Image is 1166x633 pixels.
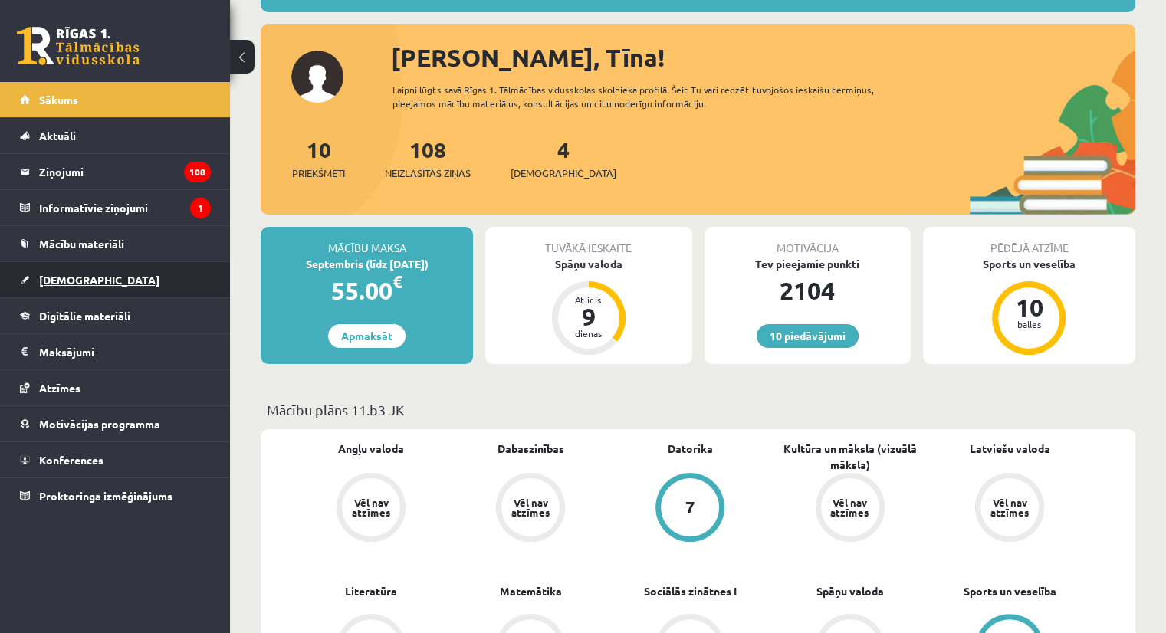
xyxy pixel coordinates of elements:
[291,473,451,545] a: Vēl nav atzīmes
[566,329,612,338] div: dienas
[705,272,911,309] div: 2104
[350,497,392,517] div: Vēl nav atzīmes
[391,39,1135,76] div: [PERSON_NAME], Tīna!
[392,271,402,293] span: €
[39,273,159,287] span: [DEMOGRAPHIC_DATA]
[1006,295,1052,320] div: 10
[39,417,160,431] span: Motivācijas programma
[963,583,1056,599] a: Sports un veselība
[261,227,473,256] div: Mācību maksa
[39,237,124,251] span: Mācību materiāli
[261,272,473,309] div: 55.00
[345,583,397,599] a: Literatūra
[39,334,211,369] legend: Maksājumi
[988,497,1031,517] div: Vēl nav atzīmes
[705,256,911,272] div: Tev pieejamie punkti
[485,256,691,272] div: Spāņu valoda
[20,190,211,225] a: Informatīvie ziņojumi1
[644,583,737,599] a: Sociālās zinātnes I
[20,226,211,261] a: Mācību materiāli
[1006,320,1052,329] div: balles
[385,136,471,181] a: 108Neizlasītās ziņas
[17,27,140,65] a: Rīgas 1. Tālmācības vidusskola
[385,166,471,181] span: Neizlasītās ziņas
[498,441,564,457] a: Dabaszinības
[39,93,78,107] span: Sākums
[20,478,211,513] a: Proktoringa izmēģinājums
[923,227,1135,256] div: Pēdējā atzīme
[190,198,211,218] i: 1
[39,453,103,467] span: Konferences
[20,442,211,477] a: Konferences
[485,256,691,357] a: Spāņu valoda Atlicis 9 dienas
[39,489,172,503] span: Proktoringa izmēģinājums
[20,154,211,189] a: Ziņojumi108
[509,497,552,517] div: Vēl nav atzīmes
[451,473,610,545] a: Vēl nav atzīmes
[816,583,884,599] a: Spāņu valoda
[267,399,1129,420] p: Mācību plāns 11.b3 JK
[757,324,859,348] a: 10 piedāvājumi
[39,309,130,323] span: Digitālie materiāli
[668,441,713,457] a: Datorika
[20,298,211,333] a: Digitālie materiāli
[39,129,76,143] span: Aktuāli
[969,441,1049,457] a: Latviešu valoda
[511,166,616,181] span: [DEMOGRAPHIC_DATA]
[705,227,911,256] div: Motivācija
[184,162,211,182] i: 108
[392,83,918,110] div: Laipni lūgts savā Rīgas 1. Tālmācības vidusskolas skolnieka profilā. Šeit Tu vari redzēt tuvojošo...
[930,473,1089,545] a: Vēl nav atzīmes
[610,473,770,545] a: 7
[20,118,211,153] a: Aktuāli
[328,324,406,348] a: Apmaksāt
[500,583,562,599] a: Matemātika
[566,295,612,304] div: Atlicis
[39,154,211,189] legend: Ziņojumi
[20,334,211,369] a: Maksājumi
[20,262,211,297] a: [DEMOGRAPHIC_DATA]
[39,381,80,395] span: Atzīmes
[923,256,1135,357] a: Sports un veselība 10 balles
[829,497,872,517] div: Vēl nav atzīmes
[20,82,211,117] a: Sākums
[511,136,616,181] a: 4[DEMOGRAPHIC_DATA]
[566,304,612,329] div: 9
[292,136,345,181] a: 10Priekšmeti
[770,473,930,545] a: Vēl nav atzīmes
[485,227,691,256] div: Tuvākā ieskaite
[923,256,1135,272] div: Sports un veselība
[770,441,930,473] a: Kultūra un māksla (vizuālā māksla)
[20,406,211,441] a: Motivācijas programma
[39,190,211,225] legend: Informatīvie ziņojumi
[20,370,211,405] a: Atzīmes
[338,441,404,457] a: Angļu valoda
[261,256,473,272] div: Septembris (līdz [DATE])
[685,499,695,516] div: 7
[292,166,345,181] span: Priekšmeti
